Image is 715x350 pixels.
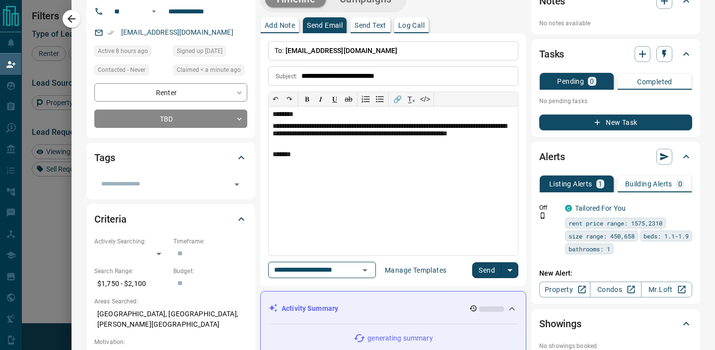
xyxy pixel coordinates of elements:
[269,92,283,106] button: ↶
[643,231,689,241] span: beds: 1.1-1.9
[94,150,115,166] h2: Tags
[575,204,626,212] a: Tailored For You
[678,180,682,187] p: 0
[539,316,581,332] h2: Showings
[539,42,692,66] div: Tasks
[539,145,692,169] div: Alerts
[557,78,584,85] p: Pending
[230,177,244,191] button: Open
[379,262,452,278] button: Manage Templates
[177,65,241,75] span: Claimed < a minute ago
[539,268,692,279] p: New Alert:
[283,92,296,106] button: ↷
[328,92,342,106] button: 𝐔
[94,110,247,128] div: TBD
[286,47,398,55] span: [EMAIL_ADDRESS][DOMAIN_NAME]
[367,333,432,344] p: generating summary
[307,22,343,29] p: Send Email
[265,22,295,29] p: Add Note
[569,218,662,228] span: rent price range: 1575,2310
[358,263,372,277] button: Open
[94,211,127,227] h2: Criteria
[94,46,168,59] div: Sun Aug 17 2025
[404,92,418,106] button: T̲ₓ
[345,95,353,103] s: ab
[269,299,518,318] div: Activity Summary
[539,46,564,62] h2: Tasks
[539,19,692,28] p: No notes available
[359,92,373,106] button: Numbered list
[98,46,148,56] span: Active 8 hours ago
[472,262,518,278] div: split button
[539,282,590,297] a: Property
[94,306,247,333] p: [GEOGRAPHIC_DATA], [GEOGRAPHIC_DATA], [PERSON_NAME][GEOGRAPHIC_DATA]
[282,303,338,314] p: Activity Summary
[94,146,247,170] div: Tags
[539,94,692,109] p: No pending tasks
[94,297,247,306] p: Areas Searched:
[418,92,432,106] button: </>
[539,212,546,219] svg: Push Notification Only
[94,237,168,246] p: Actively Searching:
[549,180,592,187] p: Listing Alerts
[625,180,672,187] p: Building Alerts
[148,5,160,17] button: Open
[398,22,425,29] p: Log Call
[539,312,692,336] div: Showings
[390,92,404,106] button: 🔗
[268,41,518,60] p: To:
[598,180,602,187] p: 1
[98,65,145,75] span: Contacted - Never
[121,28,233,36] a: [EMAIL_ADDRESS][DOMAIN_NAME]
[472,262,501,278] button: Send
[539,203,559,212] p: Off
[173,237,247,246] p: Timeframe:
[300,92,314,106] button: 𝐁
[342,92,356,106] button: ab
[355,22,386,29] p: Send Text
[173,267,247,276] p: Budget:
[569,231,635,241] span: size range: 450,658
[94,276,168,292] p: $1,750 - $2,100
[590,282,641,297] a: Condos
[173,64,247,78] div: Sun Aug 17 2025
[565,205,572,212] div: condos.ca
[94,338,247,347] p: Motivation:
[107,29,114,36] svg: Email Verified
[539,115,692,130] button: New Task
[590,78,594,85] p: 0
[173,46,247,59] div: Thu Aug 07 2025
[314,92,328,106] button: 𝑰
[276,72,297,81] p: Subject:
[94,83,247,102] div: Renter
[637,78,672,85] p: Completed
[373,92,387,106] button: Bullet list
[177,46,222,56] span: Signed up [DATE]
[94,267,168,276] p: Search Range:
[641,282,692,297] a: Mr.Loft
[332,95,337,103] span: 𝐔
[569,244,610,254] span: bathrooms: 1
[539,149,565,165] h2: Alerts
[94,207,247,231] div: Criteria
